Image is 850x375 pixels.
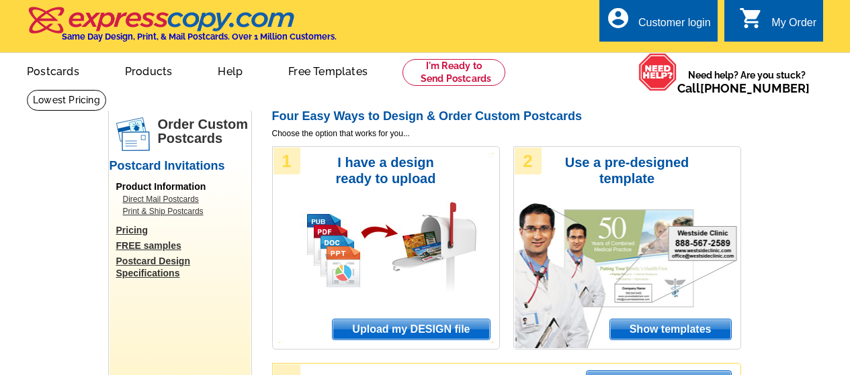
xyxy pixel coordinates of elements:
[638,17,711,36] div: Customer login
[317,154,455,186] h3: I have a design ready to upload
[116,239,251,252] a: FREE samples
[677,81,810,95] span: Call
[739,6,763,30] i: shopping_cart
[267,54,389,86] a: Free Templates
[332,319,490,340] a: Upload my DESIGN file
[700,81,810,95] a: [PHONE_NUMBER]
[158,117,251,146] h1: Order Custom Postcards
[103,54,194,86] a: Products
[5,54,101,86] a: Postcards
[333,319,489,339] span: Upload my DESIGN file
[677,68,816,95] span: Need help? Are you stuck?
[196,54,264,86] a: Help
[610,319,731,339] span: Show templates
[62,32,337,42] h4: Same Day Design, Print, & Mail Postcards. Over 1 Million Customers.
[116,224,251,236] a: Pricing
[609,319,732,340] a: Show templates
[606,15,711,32] a: account_circle Customer login
[272,127,741,140] span: Choose the option that works for you...
[515,148,542,174] div: 2
[116,255,251,279] a: Postcard Design Specifications
[27,16,337,42] a: Same Day Design, Print, & Mail Postcards. Over 1 Million Customers.
[739,15,816,32] a: shopping_cart My Order
[110,159,251,174] h2: Postcard Invitations
[606,6,630,30] i: account_circle
[116,181,206,192] span: Product Information
[273,148,300,174] div: 1
[272,109,741,124] h2: Four Easy Ways to Design & Order Custom Postcards
[558,154,696,186] h3: Use a pre-designed template
[771,17,816,36] div: My Order
[116,117,150,151] img: postcards.png
[638,53,677,91] img: help
[123,205,244,217] a: Print & Ship Postcards
[123,193,244,205] a: Direct Mail Postcards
